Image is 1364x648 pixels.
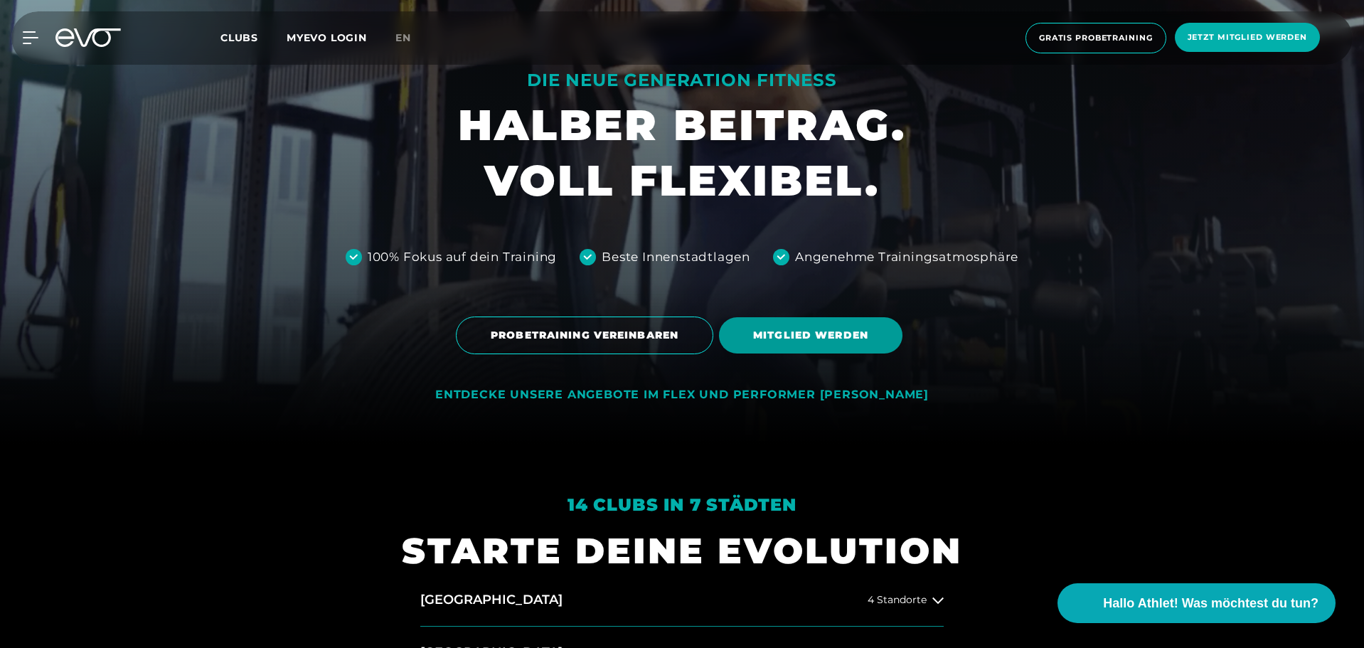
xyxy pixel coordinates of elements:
[435,388,929,403] div: ENTDECKE UNSERE ANGEBOTE IM FLEX UND PERFORMER [PERSON_NAME]
[458,97,906,208] h1: HALBER BEITRAG. VOLL FLEXIBEL.
[395,31,411,44] span: en
[753,328,868,343] span: MITGLIED WERDEN
[220,31,258,44] span: Clubs
[456,306,719,365] a: PROBETRAINING VEREINBAREN
[868,595,927,605] span: 4 Standorte
[1057,583,1336,623] button: Hallo Athlet! Was möchtest du tun?
[420,574,944,627] button: [GEOGRAPHIC_DATA]4 Standorte
[220,31,287,44] a: Clubs
[719,307,908,364] a: MITGLIED WERDEN
[1039,32,1153,44] span: Gratis Probetraining
[395,30,428,46] a: en
[287,31,367,44] a: MYEVO LOGIN
[568,494,796,515] em: 14 Clubs in 7 Städten
[795,248,1018,267] div: Angenehme Trainingsatmosphäre
[1021,23,1171,53] a: Gratis Probetraining
[1103,594,1318,613] span: Hallo Athlet! Was möchtest du tun?
[1171,23,1324,53] a: Jetzt Mitglied werden
[1188,31,1307,43] span: Jetzt Mitglied werden
[402,528,962,574] h1: STARTE DEINE EVOLUTION
[491,328,678,343] span: PROBETRAINING VEREINBAREN
[458,69,906,92] div: DIE NEUE GENERATION FITNESS
[602,248,750,267] div: Beste Innenstadtlagen
[420,591,563,609] h2: [GEOGRAPHIC_DATA]
[368,248,557,267] div: 100% Fokus auf dein Training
